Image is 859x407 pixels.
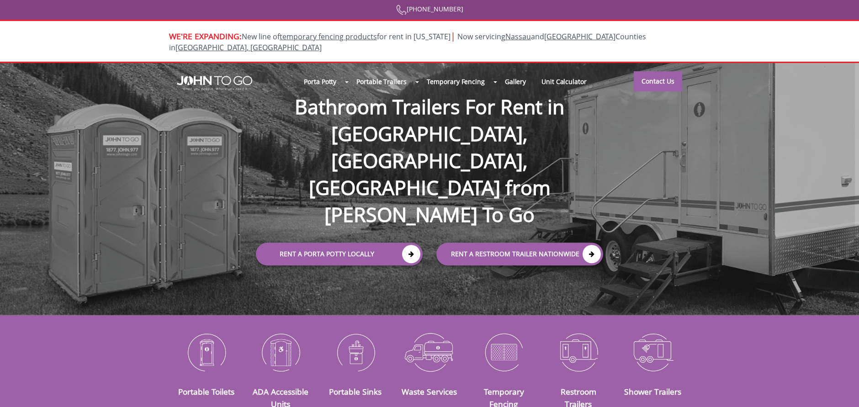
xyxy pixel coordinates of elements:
[505,32,531,42] a: Nassau
[634,71,682,91] a: Contact Us
[436,243,603,266] a: rent a RESTROOM TRAILER Nationwide
[622,328,683,376] img: Shower-Trailers-icon_N.png
[396,5,463,13] a: [PHONE_NUMBER]
[451,30,456,42] span: |
[169,32,646,53] span: New line of for rent in [US_STATE]
[250,328,311,376] img: ADA-Accessible-Units-icon_N.png
[822,370,859,407] button: Live Chat
[329,386,382,397] a: Portable Sinks
[169,31,242,42] span: WE'RE EXPANDING:
[325,328,386,376] img: Portable-Sinks-icon_N.png
[349,72,414,91] a: Portable Trailers
[402,386,457,397] a: Waste Services
[177,76,252,90] img: JOHN to go
[419,72,493,91] a: Temporary Fencing
[175,42,322,53] a: [GEOGRAPHIC_DATA], [GEOGRAPHIC_DATA]
[534,72,594,91] a: Unit Calculator
[624,386,681,397] a: Shower Trailers
[247,64,612,228] h1: Bathroom Trailers For Rent in [GEOGRAPHIC_DATA], [GEOGRAPHIC_DATA], [GEOGRAPHIC_DATA] from [PERSO...
[256,243,423,266] a: Rent a Porta Potty Locally
[176,328,237,376] img: Portable-Toilets-icon_N.png
[399,328,460,376] img: Waste-Services-icon_N.png
[497,72,534,91] a: Gallery
[473,328,534,376] img: Temporary-Fencing-cion_N.png
[178,386,234,397] a: Portable Toilets
[548,328,609,376] img: Restroom-Trailers-icon_N.png
[296,72,344,91] a: Porta Potty
[280,32,377,42] a: temporary fencing products
[544,32,615,42] a: [GEOGRAPHIC_DATA]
